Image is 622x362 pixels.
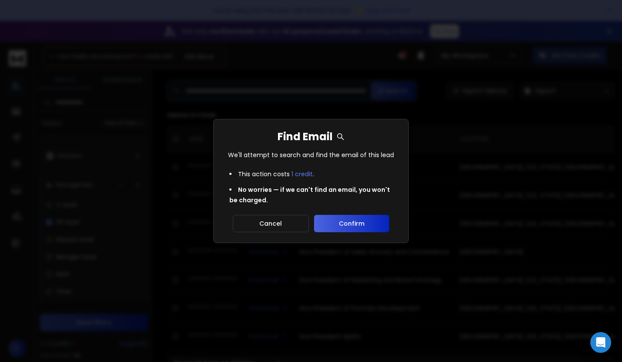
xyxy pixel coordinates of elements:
button: Cancel [233,215,309,232]
h1: Find Email [278,130,345,144]
span: 1 credit [291,170,313,178]
li: This action costs . [224,166,398,182]
button: Confirm [314,215,389,232]
div: Open Intercom Messenger [590,332,611,353]
p: We'll attempt to search and find the email of this lead [228,151,394,159]
li: No worries — if we can't find an email, you won't be charged. [224,182,398,208]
